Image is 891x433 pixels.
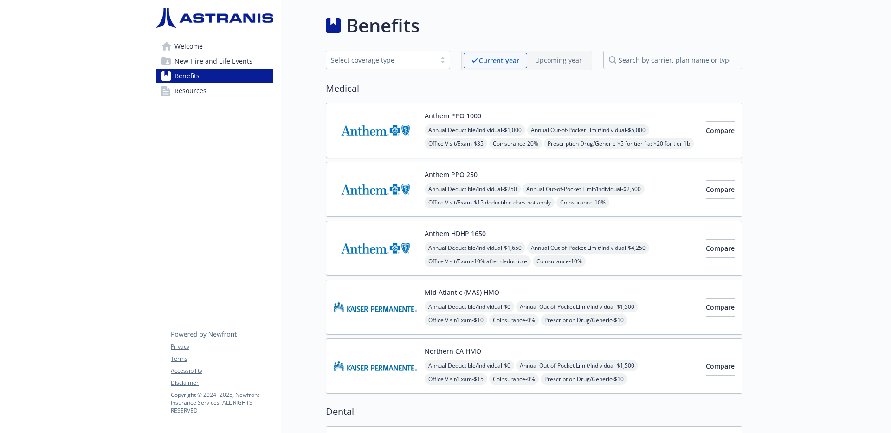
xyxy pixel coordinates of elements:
span: Office Visit/Exam - $15 [425,373,487,385]
span: Annual Deductible/Individual - $0 [425,301,514,312]
img: Kaiser Permanente Insurance Company carrier logo [334,287,417,327]
span: Coinsurance - 0% [489,373,539,385]
span: Annual Out-of-Pocket Limit/Individual - $1,500 [516,360,638,371]
span: Prescription Drug/Generic - $10 [541,314,627,326]
a: Welcome [156,39,273,54]
span: Compare [706,126,735,135]
span: Welcome [174,39,203,54]
span: Annual Out-of-Pocket Limit/Individual - $2,500 [523,183,645,195]
p: Current year [479,56,519,65]
button: Mid Atlantic (MAS) HMO [425,287,499,297]
h2: Dental [326,405,742,419]
span: Coinsurance - 0% [489,314,539,326]
span: Annual Deductible/Individual - $250 [425,183,521,195]
span: Benefits [174,69,200,83]
span: Office Visit/Exam - $15 deductible does not apply [425,197,555,208]
span: Office Visit/Exam - $35 [425,138,487,149]
button: Compare [706,357,735,376]
span: Upcoming year [527,53,590,68]
span: Prescription Drug/Generic - $5 for tier 1a; $20 for tier 1b [544,138,694,149]
button: Compare [706,239,735,258]
span: Annual Out-of-Pocket Limit/Individual - $5,000 [527,124,649,136]
div: Select coverage type [331,55,431,65]
span: Office Visit/Exam - $10 [425,314,487,326]
span: Compare [706,244,735,253]
a: New Hire and Life Events [156,54,273,69]
input: search by carrier, plan name or type [603,51,742,69]
span: Resources [174,83,207,98]
span: Coinsurance - 20% [489,138,542,149]
span: New Hire and Life Events [174,54,252,69]
button: Compare [706,180,735,199]
span: Office Visit/Exam - 10% after deductible [425,255,531,267]
a: Privacy [171,343,273,351]
p: Copyright © 2024 - 2025 , Newfront Insurance Services, ALL RIGHTS RESERVED [171,391,273,414]
span: Prescription Drug/Generic - $10 [541,373,627,385]
span: Annual Deductible/Individual - $0 [425,360,514,371]
h2: Medical [326,82,742,96]
span: Annual Deductible/Individual - $1,650 [425,242,525,254]
span: Compare [706,303,735,312]
span: Compare [706,185,735,194]
span: Annual Out-of-Pocket Limit/Individual - $1,500 [516,301,638,312]
button: Compare [706,121,735,140]
p: Upcoming year [535,55,582,65]
span: Coinsurance - 10% [556,197,609,208]
button: Anthem PPO 250 [425,170,478,179]
span: Coinsurance - 10% [533,255,586,267]
img: Anthem Blue Cross carrier logo [334,111,417,150]
span: Compare [706,362,735,370]
a: Benefits [156,69,273,83]
span: Annual Out-of-Pocket Limit/Individual - $4,250 [527,242,649,254]
button: Anthem PPO 1000 [425,111,481,121]
img: Anthem Blue Cross carrier logo [334,229,417,268]
a: Resources [156,83,273,98]
button: Northern CA HMO [425,346,481,356]
a: Disclaimer [171,379,273,387]
h1: Benefits [346,12,420,39]
a: Accessibility [171,367,273,375]
button: Compare [706,298,735,317]
button: Anthem HDHP 1650 [425,229,486,238]
a: Terms [171,355,273,363]
span: Annual Deductible/Individual - $1,000 [425,124,525,136]
img: Anthem Blue Cross carrier logo [334,170,417,209]
img: Kaiser Permanente Insurance Company carrier logo [334,346,417,386]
